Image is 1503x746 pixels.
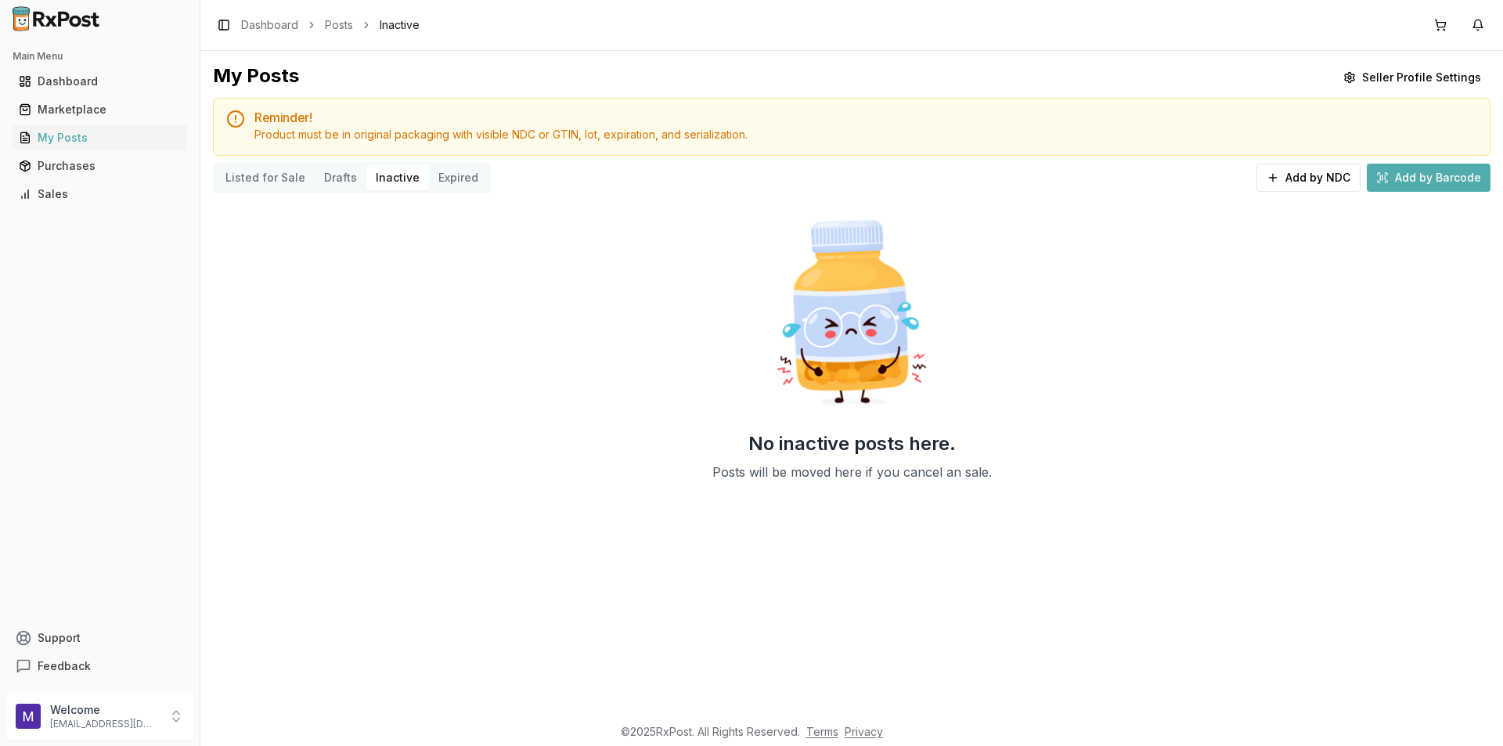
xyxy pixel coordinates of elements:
p: [EMAIL_ADDRESS][DOMAIN_NAME] [50,718,159,730]
button: Seller Profile Settings [1334,63,1490,92]
img: User avatar [16,704,41,729]
h2: No inactive posts here. [748,431,956,456]
button: Listed for Sale [216,165,315,190]
p: Welcome [50,702,159,718]
span: Inactive [380,17,420,33]
button: Dashboard [6,69,193,94]
button: My Posts [6,125,193,150]
button: Feedback [6,652,193,680]
img: RxPost Logo [6,6,106,31]
button: Marketplace [6,97,193,122]
a: Marketplace [13,96,187,124]
h5: Reminder! [254,111,1477,124]
button: Add by NDC [1256,164,1361,192]
a: Dashboard [13,67,187,96]
button: Sales [6,182,193,207]
button: Add by Barcode [1367,164,1490,192]
button: Drafts [315,165,366,190]
div: Product must be in original packaging with visible NDC or GTIN, lot, expiration, and serialization. [254,127,1477,142]
img: Sad Pill Bottle [751,212,952,413]
nav: breadcrumb [241,17,420,33]
button: Expired [429,165,488,190]
button: Inactive [366,165,429,190]
div: Dashboard [19,74,181,89]
a: Purchases [13,152,187,180]
div: My Posts [19,130,181,146]
button: Purchases [6,153,193,178]
a: My Posts [13,124,187,152]
span: Feedback [38,658,91,674]
button: Support [6,624,193,652]
div: Purchases [19,158,181,174]
a: Terms [806,725,838,738]
div: My Posts [213,63,299,92]
a: Posts [325,17,353,33]
a: Privacy [845,725,883,738]
a: Dashboard [241,17,298,33]
div: Sales [19,186,181,202]
div: Marketplace [19,102,181,117]
p: Posts will be moved here if you cancel an sale. [712,463,992,481]
a: Sales [13,180,187,208]
h2: Main Menu [13,50,187,63]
